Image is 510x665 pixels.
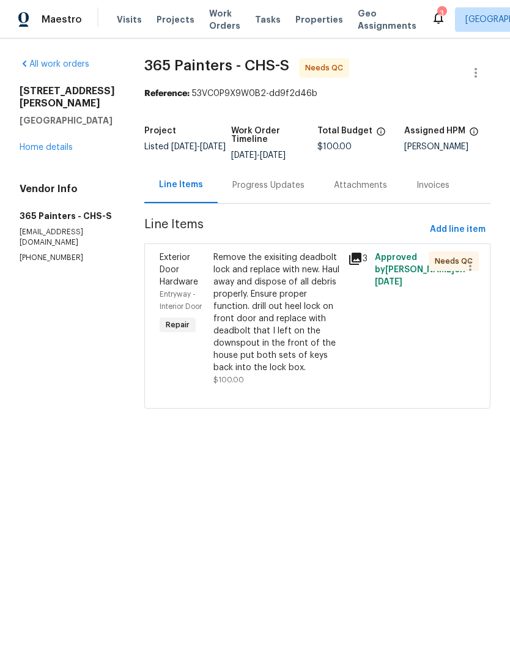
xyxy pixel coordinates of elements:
[404,143,491,151] div: [PERSON_NAME]
[20,227,115,248] p: [EMAIL_ADDRESS][DOMAIN_NAME]
[430,222,486,237] span: Add line item
[20,60,89,69] a: All work orders
[232,179,305,191] div: Progress Updates
[376,127,386,143] span: The total cost of line items that have been proposed by Opendoor. This sum includes line items th...
[295,13,343,26] span: Properties
[144,218,425,241] span: Line Items
[20,85,115,110] h2: [STREET_ADDRESS][PERSON_NAME]
[160,253,198,286] span: Exterior Door Hardware
[416,179,449,191] div: Invoices
[231,151,286,160] span: -
[144,87,490,100] div: 53VC0P9X9W0B2-dd9f2d46b
[255,15,281,24] span: Tasks
[375,278,402,286] span: [DATE]
[200,143,226,151] span: [DATE]
[161,319,194,331] span: Repair
[425,218,490,241] button: Add line item
[317,127,372,135] h5: Total Budget
[305,62,348,74] span: Needs QC
[160,291,202,310] span: Entryway - Interior Door
[469,127,479,143] span: The hpm assigned to this work order.
[231,127,318,144] h5: Work Order Timeline
[260,151,286,160] span: [DATE]
[144,89,190,98] b: Reference:
[231,151,257,160] span: [DATE]
[209,7,240,32] span: Work Orders
[157,13,194,26] span: Projects
[358,7,416,32] span: Geo Assignments
[144,143,226,151] span: Listed
[171,143,197,151] span: [DATE]
[20,143,73,152] a: Home details
[144,127,176,135] h5: Project
[20,114,115,127] h5: [GEOGRAPHIC_DATA]
[42,13,82,26] span: Maestro
[20,183,115,195] h4: Vendor Info
[20,210,115,222] h5: 365 Painters - CHS-S
[213,251,341,374] div: Remove the exisiting deadbolt lock and replace with new. Haul away and dispose of all debris prop...
[171,143,226,151] span: -
[20,253,115,263] p: [PHONE_NUMBER]
[213,376,244,384] span: $100.00
[404,127,465,135] h5: Assigned HPM
[159,179,203,191] div: Line Items
[348,251,368,266] div: 3
[437,7,446,20] div: 3
[117,13,142,26] span: Visits
[435,255,478,267] span: Needs QC
[317,143,352,151] span: $100.00
[375,253,465,286] span: Approved by [PERSON_NAME] on
[144,58,289,73] span: 365 Painters - CHS-S
[334,179,387,191] div: Attachments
